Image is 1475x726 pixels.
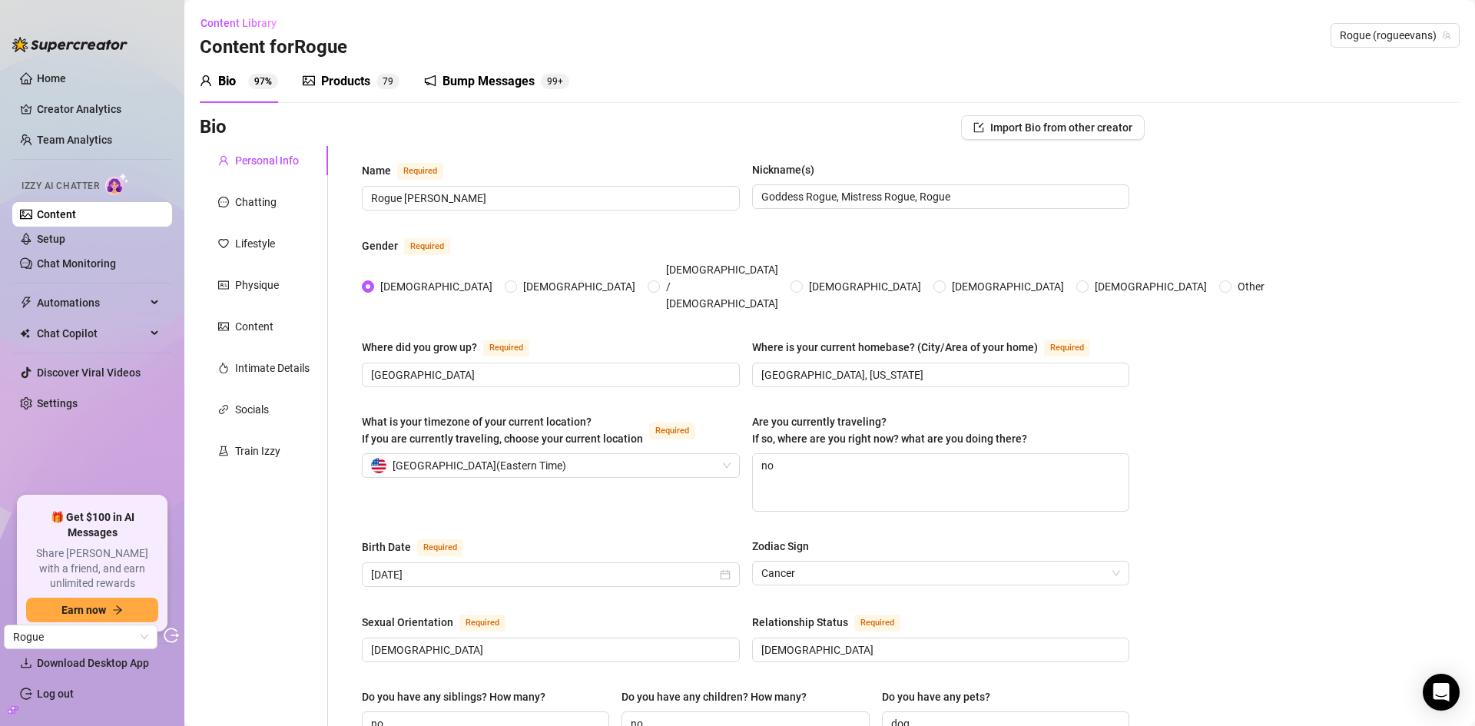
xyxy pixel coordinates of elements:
[201,17,277,29] span: Content Library
[362,416,643,445] span: What is your timezone of your current location? If you are currently traveling, choose your curre...
[362,538,480,556] label: Birth Date
[37,688,74,700] a: Log out
[371,458,386,473] img: us
[1231,278,1271,295] span: Other
[752,614,848,631] div: Relationship Status
[752,538,820,555] label: Zodiac Sign
[37,233,65,245] a: Setup
[371,190,728,207] input: Name
[660,261,784,312] span: [DEMOGRAPHIC_DATA] / [DEMOGRAPHIC_DATA]
[218,321,229,332] span: picture
[362,161,460,180] label: Name
[362,162,391,179] div: Name
[1044,340,1090,356] span: Required
[854,615,900,632] span: Required
[235,277,279,293] div: Physique
[218,404,229,415] span: link
[20,657,32,669] span: download
[20,297,32,309] span: thunderbolt
[235,152,299,169] div: Personal Info
[374,278,499,295] span: [DEMOGRAPHIC_DATA]
[8,704,18,715] span: build
[37,97,160,121] a: Creator Analytics
[37,72,66,85] a: Home
[752,613,917,632] label: Relationship Status
[321,72,370,91] div: Products
[37,321,146,346] span: Chat Copilot
[424,75,436,87] span: notification
[37,134,112,146] a: Team Analytics
[362,688,556,705] label: Do you have any siblings? How many?
[218,280,229,290] span: idcard
[376,74,399,89] sup: 79
[37,397,78,409] a: Settings
[1340,24,1450,47] span: Rogue (rogueevans)
[37,657,149,669] span: Download Desktop App
[388,76,393,87] span: 9
[1423,674,1460,711] div: Open Intercom Messenger
[752,161,825,178] label: Nickname(s)
[541,74,569,89] sup: 146
[362,688,545,705] div: Do you have any siblings? How many?
[362,339,477,356] div: Where did you grow up?
[37,290,146,315] span: Automations
[753,454,1129,511] textarea: no
[303,75,315,87] span: picture
[459,615,505,632] span: Required
[973,122,984,133] span: import
[164,628,179,643] span: logout
[37,257,116,270] a: Chat Monitoring
[961,115,1145,140] button: Import Bio from other creator
[362,338,546,356] label: Where did you grow up?
[1089,278,1213,295] span: [DEMOGRAPHIC_DATA]
[235,318,273,335] div: Content
[362,613,522,632] label: Sexual Orientation
[362,237,467,255] label: Gender
[26,598,158,622] button: Earn nowarrow-right
[752,339,1038,356] div: Where is your current homebase? (City/Area of your home)
[383,76,388,87] span: 7
[371,566,717,583] input: Birth Date
[112,605,123,615] span: arrow-right
[417,539,463,556] span: Required
[218,155,229,166] span: user
[803,278,927,295] span: [DEMOGRAPHIC_DATA]
[946,278,1070,295] span: [DEMOGRAPHIC_DATA]
[393,454,566,477] span: [GEOGRAPHIC_DATA] ( Eastern Time )
[218,197,229,207] span: message
[218,446,229,456] span: experiment
[761,562,1121,585] span: Cancer
[882,688,990,705] div: Do you have any pets?
[235,194,277,211] div: Chatting
[218,238,229,249] span: heart
[235,235,275,252] div: Lifestyle
[761,188,1118,205] input: Nickname(s)
[752,538,809,555] div: Zodiac Sign
[26,510,158,540] span: 🎁 Get $100 in AI Messages
[621,688,817,705] label: Do you have any children? How many?
[200,11,289,35] button: Content Library
[483,340,529,356] span: Required
[105,173,129,195] img: AI Chatter
[235,443,280,459] div: Train Izzy
[517,278,641,295] span: [DEMOGRAPHIC_DATA]
[26,546,158,592] span: Share [PERSON_NAME] with a friend, and earn unlimited rewards
[362,614,453,631] div: Sexual Orientation
[22,179,99,194] span: Izzy AI Chatter
[882,688,1001,705] label: Do you have any pets?
[404,238,450,255] span: Required
[61,604,106,616] span: Earn now
[218,363,229,373] span: fire
[397,163,443,180] span: Required
[235,360,310,376] div: Intimate Details
[1442,31,1451,40] span: team
[200,115,227,140] h3: Bio
[13,625,148,648] span: Rogue
[761,641,1118,658] input: Relationship Status
[990,121,1132,134] span: Import Bio from other creator
[442,72,535,91] div: Bump Messages
[752,416,1027,445] span: Are you currently traveling? If so, where are you right now? what are you doing there?
[12,37,128,52] img: logo-BBDzfeDw.svg
[37,366,141,379] a: Discover Viral Videos
[362,539,411,555] div: Birth Date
